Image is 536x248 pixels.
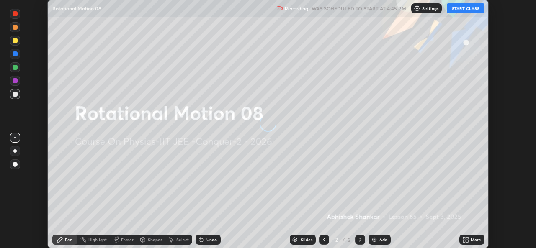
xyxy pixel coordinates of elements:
div: Add [379,238,387,242]
button: START CLASS [447,3,484,13]
img: class-settings-icons [414,5,420,12]
div: Select [176,238,189,242]
div: 2 [347,236,352,243]
div: Highlight [88,238,107,242]
div: 2 [332,237,341,242]
div: Pen [65,238,72,242]
img: add-slide-button [371,236,378,243]
div: / [343,237,345,242]
p: Recording [285,5,308,12]
h5: WAS SCHEDULED TO START AT 4:45 PM [312,5,406,12]
div: Slides [301,238,312,242]
div: Eraser [121,238,134,242]
div: Shapes [148,238,162,242]
p: Settings [422,6,438,10]
div: More [471,238,481,242]
div: Undo [206,238,217,242]
p: Rotational Motion 08 [52,5,101,12]
img: recording.375f2c34.svg [276,5,283,12]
